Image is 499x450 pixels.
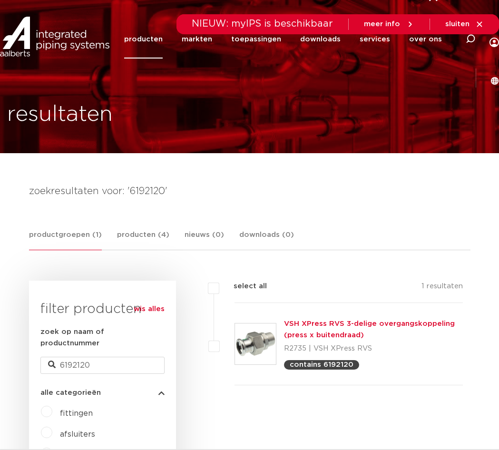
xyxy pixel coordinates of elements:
img: Thumbnail for VSH XPress RVS 3-delige overgangskoppeling (press x buitendraad) [235,323,276,364]
a: producten [124,20,163,59]
span: NIEUW: myIPS is beschikbaar [192,19,333,29]
a: afsluiters [60,430,95,438]
h4: zoekresultaten voor: '6192120' [29,184,470,199]
a: over ons [409,20,442,59]
nav: Menu [124,20,442,59]
a: downloads [300,20,341,59]
p: contains 6192120 [290,361,353,368]
p: 1 resultaten [421,281,463,295]
span: alle categorieën [40,389,101,396]
a: VSH XPress RVS 3-delige overgangskoppeling (press x buitendraad) [284,320,455,339]
a: producten (4) [117,229,169,250]
span: sluiten [445,20,470,28]
a: downloads (0) [239,229,294,250]
a: nieuws (0) [185,229,224,250]
label: select all [219,281,267,292]
a: toepassingen [231,20,281,59]
a: markten [182,20,212,59]
a: sluiten [445,20,484,29]
label: zoek op naam of productnummer [40,326,165,349]
a: productgroepen (1) [29,229,102,250]
a: meer info [364,20,414,29]
h1: resultaten [7,99,113,130]
a: services [360,20,390,59]
h3: filter producten [40,300,165,319]
span: meer info [364,20,400,28]
a: fittingen [60,410,93,417]
button: alle categorieën [40,389,165,396]
div: my IPS [489,17,499,61]
a: wis alles [134,303,165,315]
p: R2735 | VSH XPress RVS [284,341,463,356]
input: zoeken [40,357,165,374]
